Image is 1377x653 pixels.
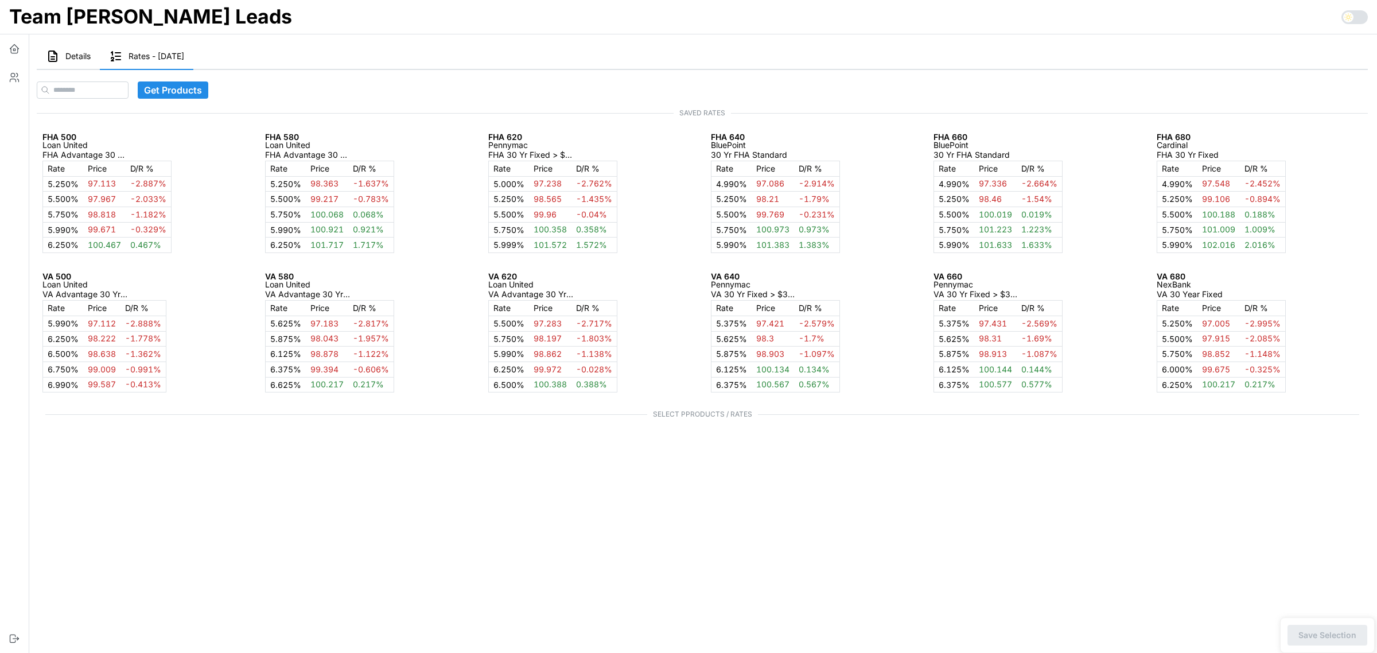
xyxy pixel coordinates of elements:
[711,273,840,281] p: VA 640
[488,331,529,347] td: %
[353,318,389,328] span: -2.817%
[534,364,562,374] span: 99.972
[48,225,71,235] span: 5.990
[126,161,172,176] td: D/R %
[266,347,306,362] td: %
[576,194,612,204] span: -1.435%
[353,209,384,219] span: 0.068%
[48,334,71,344] span: 6.250
[310,364,339,374] span: 99.394
[270,179,293,189] span: 5.250
[88,349,116,359] span: 98.638
[576,178,612,188] span: -2.762%
[1021,318,1057,328] span: -2.569%
[270,318,293,328] span: 5.625
[794,301,840,316] td: D/R %
[752,161,794,176] td: Price
[270,240,293,250] span: 6.250
[1244,333,1281,343] span: -2.085%
[493,225,516,235] span: 5.750
[488,192,529,207] td: %
[1162,179,1185,189] span: 4.990
[939,225,962,235] span: 5.750
[48,349,71,359] span: 6.500
[1202,209,1235,219] span: 100.188
[1244,318,1281,328] span: -2.995%
[310,209,344,219] span: 100.068
[1157,331,1197,347] td: %
[266,207,306,222] td: %
[1240,301,1286,316] td: D/R %
[306,301,348,316] td: Price
[353,364,389,374] span: -0.606%
[493,364,516,374] span: 6.250
[266,362,306,378] td: %
[348,161,394,176] td: D/R %
[979,178,1007,188] span: 97.336
[493,179,516,189] span: 5.000
[529,301,571,316] td: Price
[716,209,739,219] span: 5.500
[1240,161,1286,176] td: D/R %
[488,149,574,161] p: FHA 30 Yr Fixed > $500K
[716,194,739,204] span: 5.250
[933,141,1063,149] p: BluePoint
[265,281,394,289] p: Loan United
[488,238,529,253] td: %
[939,209,962,219] span: 5.500
[933,281,1063,289] p: Pennymac
[1162,334,1185,344] span: 5.500
[571,161,617,176] td: D/R %
[934,222,975,238] td: %
[266,161,306,176] td: Rate
[979,318,1007,328] span: 97.431
[1021,194,1052,204] span: -1.54%
[488,377,529,392] td: %
[1202,318,1230,328] span: 97.005
[1244,178,1281,188] span: -2.452%
[88,240,121,250] span: 100.467
[934,331,975,347] td: %
[1157,377,1197,392] td: %
[125,349,161,359] span: -1.362%
[1157,149,1243,161] p: FHA 30 Yr Fixed
[43,176,84,192] td: %
[42,273,166,281] p: VA 500
[65,52,91,60] span: Details
[37,108,1368,119] span: SAVED RATES
[1157,141,1286,149] p: Cardinal
[270,209,293,219] span: 5.750
[934,161,975,176] td: Rate
[488,362,529,378] td: %
[310,178,339,188] span: 98.363
[1244,364,1281,374] span: -0.325%
[1157,347,1197,362] td: %
[799,333,824,343] span: -1.7%
[534,209,557,219] span: 99.96
[43,347,84,362] td: %
[1157,207,1197,222] td: %
[576,224,607,234] span: 0.358%
[1162,364,1185,374] span: 6.000
[1157,316,1197,332] td: %
[88,333,116,343] span: 98.222
[266,176,306,192] td: %
[756,224,789,234] span: 100.973
[488,347,529,362] td: %
[353,194,389,204] span: -0.783%
[979,240,1012,250] span: 101.633
[1162,318,1185,328] span: 5.250
[529,161,571,176] td: Price
[43,362,84,378] td: %
[939,334,962,344] span: 5.625
[265,273,394,281] p: VA 580
[130,224,166,234] span: -0.329%
[711,207,752,222] td: %
[934,176,975,192] td: %
[1157,281,1286,289] p: NexBank
[799,349,835,359] span: -1.097%
[1298,625,1356,645] span: Save Selection
[48,179,71,189] span: 5.250
[756,194,779,204] span: 98.21
[265,289,351,300] p: VA Advantage 30 Yr Fixed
